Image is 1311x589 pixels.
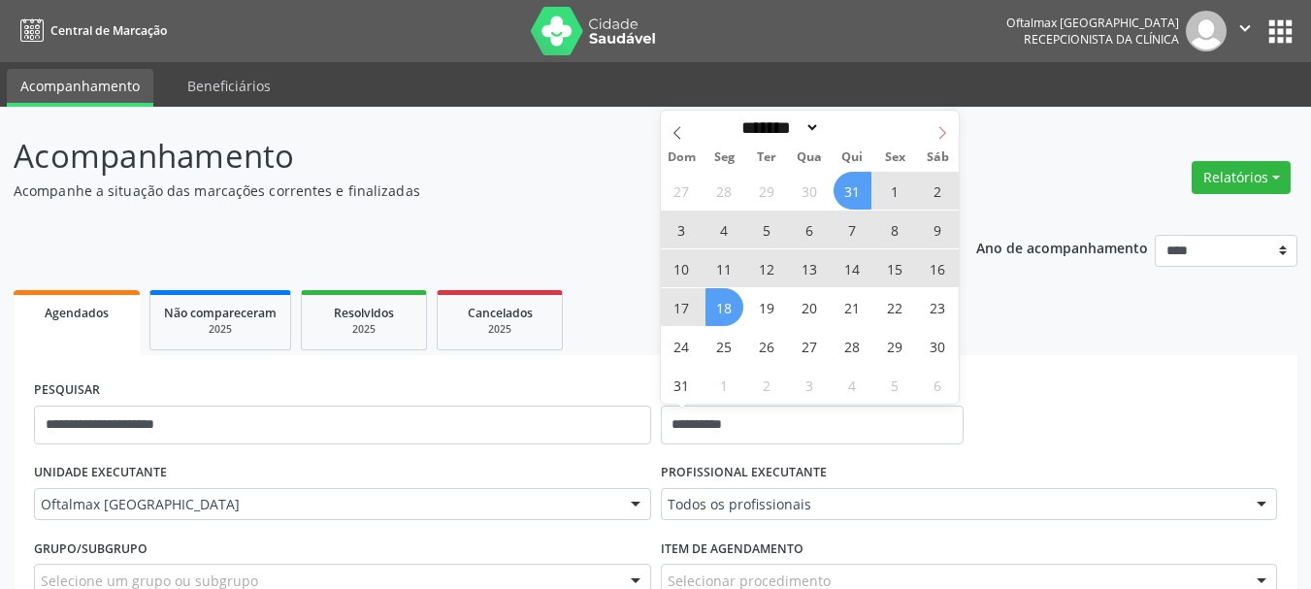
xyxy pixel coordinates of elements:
[1024,31,1179,48] span: Recepcionista da clínica
[919,172,957,210] span: Agosto 2, 2025
[1186,11,1227,51] img: img
[1234,17,1256,39] i: 
[34,376,100,406] label: PESQUISAR
[919,327,957,365] span: Agosto 30, 2025
[705,211,743,248] span: Agosto 4, 2025
[820,117,884,138] input: Year
[164,305,277,321] span: Não compareceram
[748,211,786,248] span: Agosto 5, 2025
[705,249,743,287] span: Agosto 11, 2025
[174,69,284,103] a: Beneficiários
[919,288,957,326] span: Agosto 23, 2025
[14,15,167,47] a: Central de Marcação
[7,69,153,107] a: Acompanhamento
[791,288,829,326] span: Agosto 20, 2025
[703,151,745,164] span: Seg
[661,458,827,488] label: PROFISSIONAL EXECUTANTE
[663,249,701,287] span: Agosto 10, 2025
[14,132,912,180] p: Acompanhamento
[873,151,916,164] span: Sex
[34,458,167,488] label: UNIDADE EXECUTANTE
[45,305,109,321] span: Agendados
[834,327,871,365] span: Agosto 28, 2025
[876,211,914,248] span: Agosto 8, 2025
[745,151,788,164] span: Ter
[334,305,394,321] span: Resolvidos
[663,366,701,404] span: Agosto 31, 2025
[791,366,829,404] span: Setembro 3, 2025
[876,327,914,365] span: Agosto 29, 2025
[788,151,831,164] span: Qua
[1192,161,1291,194] button: Relatórios
[1263,15,1297,49] button: apps
[661,151,704,164] span: Dom
[876,288,914,326] span: Agosto 22, 2025
[661,534,803,564] label: Item de agendamento
[831,151,873,164] span: Qui
[791,211,829,248] span: Agosto 6, 2025
[976,235,1148,259] p: Ano de acompanhamento
[919,211,957,248] span: Agosto 9, 2025
[451,322,548,337] div: 2025
[791,327,829,365] span: Agosto 27, 2025
[834,249,871,287] span: Agosto 14, 2025
[315,322,412,337] div: 2025
[663,211,701,248] span: Agosto 3, 2025
[748,288,786,326] span: Agosto 19, 2025
[748,366,786,404] span: Setembro 2, 2025
[663,288,701,326] span: Agosto 17, 2025
[41,495,611,514] span: Oftalmax [GEOGRAPHIC_DATA]
[876,366,914,404] span: Setembro 5, 2025
[919,249,957,287] span: Agosto 16, 2025
[748,172,786,210] span: Julho 29, 2025
[834,288,871,326] span: Agosto 21, 2025
[876,172,914,210] span: Agosto 1, 2025
[468,305,533,321] span: Cancelados
[736,117,821,138] select: Month
[791,249,829,287] span: Agosto 13, 2025
[705,327,743,365] span: Agosto 25, 2025
[834,366,871,404] span: Setembro 4, 2025
[748,249,786,287] span: Agosto 12, 2025
[668,495,1238,514] span: Todos os profissionais
[663,327,701,365] span: Agosto 24, 2025
[164,322,277,337] div: 2025
[1006,15,1179,31] div: Oftalmax [GEOGRAPHIC_DATA]
[34,534,147,564] label: Grupo/Subgrupo
[876,249,914,287] span: Agosto 15, 2025
[50,22,167,39] span: Central de Marcação
[663,172,701,210] span: Julho 27, 2025
[748,327,786,365] span: Agosto 26, 2025
[791,172,829,210] span: Julho 30, 2025
[705,172,743,210] span: Julho 28, 2025
[705,366,743,404] span: Setembro 1, 2025
[834,172,871,210] span: Julho 31, 2025
[1227,11,1263,51] button: 
[834,211,871,248] span: Agosto 7, 2025
[919,366,957,404] span: Setembro 6, 2025
[14,180,912,201] p: Acompanhe a situação das marcações correntes e finalizadas
[916,151,959,164] span: Sáb
[705,288,743,326] span: Agosto 18, 2025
